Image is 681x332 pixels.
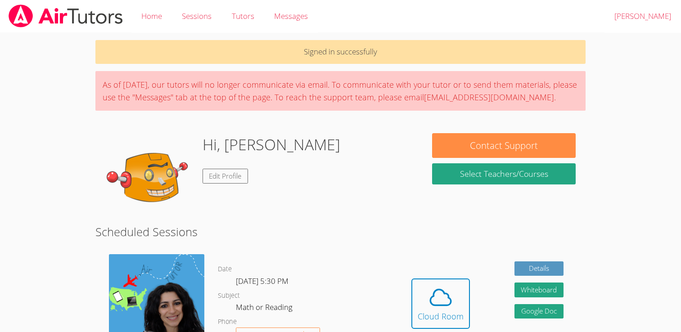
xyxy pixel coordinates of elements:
button: Contact Support [432,133,576,158]
a: Details [514,261,564,276]
button: Cloud Room [411,278,470,329]
p: Signed in successfully [95,40,586,64]
span: [DATE] 5:30 PM [236,276,289,286]
button: Whiteboard [514,283,564,297]
div: Cloud Room [418,310,464,323]
img: airtutors_banner-c4298cdbf04f3fff15de1276eac7730deb9818008684d7c2e4769d2f7ddbe033.png [8,4,124,27]
dt: Phone [218,316,237,328]
span: Messages [274,11,308,21]
dt: Subject [218,290,240,301]
a: Select Teachers/Courses [432,163,576,184]
h2: Scheduled Sessions [95,223,586,240]
a: Google Doc [514,304,564,319]
div: As of [DATE], our tutors will no longer communicate via email. To communicate with your tutor or ... [95,71,586,111]
a: Edit Profile [203,169,248,184]
dt: Date [218,264,232,275]
dd: Math or Reading [236,301,294,316]
img: default.png [105,133,195,223]
h1: Hi, [PERSON_NAME] [203,133,340,156]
